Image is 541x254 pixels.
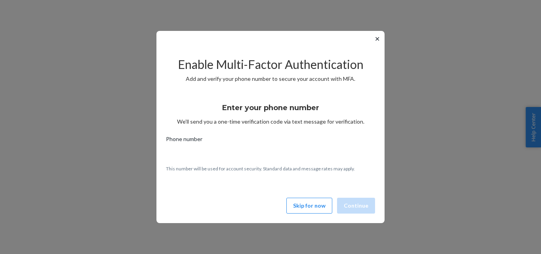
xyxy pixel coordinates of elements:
[166,96,375,126] div: We’ll send you a one-time verification code via text message for verification.
[166,58,375,71] h2: Enable Multi-Factor Authentication
[166,165,375,172] p: This number will be used for account security. Standard data and message rates may apply.
[222,103,319,113] h3: Enter your phone number
[337,198,375,214] button: Continue
[373,34,381,44] button: ✕
[286,198,332,214] button: Skip for now
[166,75,375,83] p: Add and verify your phone number to secure your account with MFA.
[166,135,202,146] span: Phone number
